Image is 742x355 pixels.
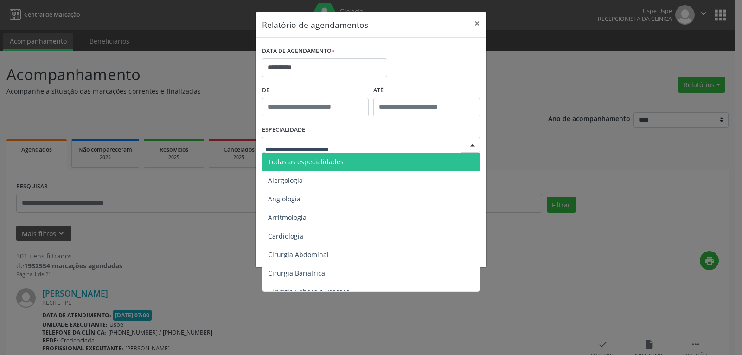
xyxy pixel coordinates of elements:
[268,194,301,203] span: Angiologia
[268,157,344,166] span: Todas as especialidades
[268,287,350,296] span: Cirurgia Cabeça e Pescoço
[262,84,369,98] label: De
[268,250,329,259] span: Cirurgia Abdominal
[468,12,486,35] button: Close
[373,84,480,98] label: ATÉ
[262,44,335,58] label: DATA DE AGENDAMENTO
[268,269,325,278] span: Cirurgia Bariatrica
[268,176,303,185] span: Alergologia
[268,232,303,240] span: Cardiologia
[268,213,307,222] span: Arritmologia
[262,123,305,137] label: ESPECIALIDADE
[262,19,368,31] h5: Relatório de agendamentos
